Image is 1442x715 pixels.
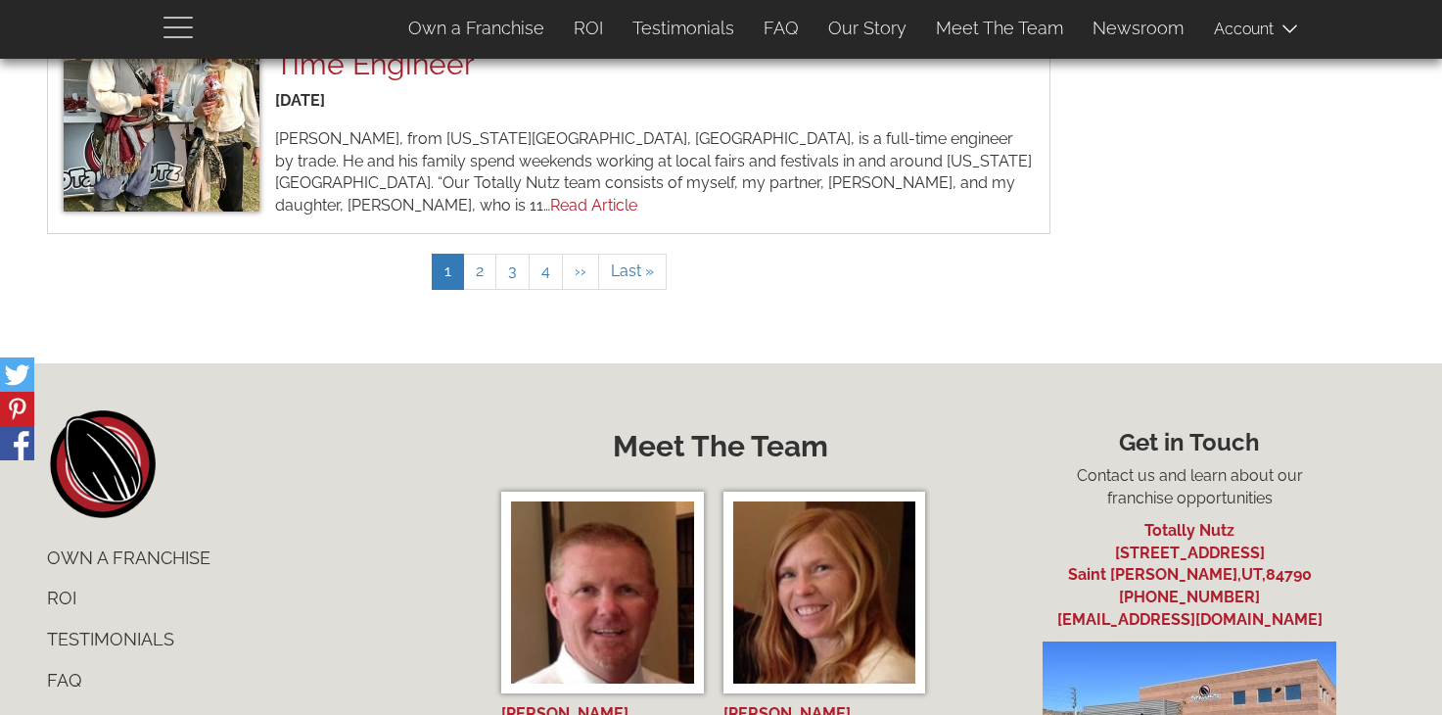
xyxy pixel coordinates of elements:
[1068,565,1237,584] span: Saint [PERSON_NAME]
[1144,521,1234,540] a: Totally Nutz
[275,129,1032,215] span: [PERSON_NAME], from [US_STATE][GEOGRAPHIC_DATA], [GEOGRAPHIC_DATA], is a full-time engineer by tr...
[501,430,941,462] h2: Meet The Team
[394,8,559,49] a: Own a Franchise
[1078,8,1198,49] a: Newsroom
[550,196,637,214] a: Read Article
[970,430,1410,455] h3: Get in Touch
[275,91,325,110] span: [DATE]
[529,254,563,290] a: 4
[1057,610,1323,629] a: [EMAIL_ADDRESS][DOMAIN_NAME]
[611,262,654,280] span: Last »
[970,465,1410,510] p: Contact us and learn about our franchise opportunities
[1119,588,1260,606] a: [PHONE_NUMBER]
[32,619,472,660] a: Testimonials
[749,8,814,49] a: FAQ
[495,254,530,290] a: 3
[970,543,1410,565] div: [STREET_ADDRESS]
[511,501,694,685] img: Matt Barker
[814,8,921,49] a: Our Story
[1266,565,1312,584] span: 84790
[733,501,916,685] img: Yvette Barker
[1241,565,1262,584] span: UT
[575,262,586,280] span: ››
[32,660,472,701] a: FAQ
[432,254,464,290] a: 1
[970,543,1410,585] a: [STREET_ADDRESS] Saint [PERSON_NAME],UT,84790
[32,538,472,579] a: Own a Franchise
[463,254,496,290] a: 2
[618,8,749,49] a: Testimonials
[64,16,259,212] img: renaiss-faire2-aug-2018_1.jpeg
[32,578,472,619] a: ROI
[559,8,618,49] a: ROI
[48,410,156,518] a: home
[921,8,1078,49] a: Meet The Team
